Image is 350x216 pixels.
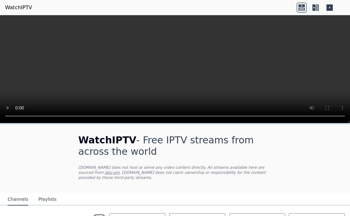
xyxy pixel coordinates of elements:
[105,170,120,175] a: iptv-org
[5,4,32,11] a: WatchIPTV
[38,193,57,206] button: Playlists
[78,165,272,180] p: [DOMAIN_NAME] does not host or serve any video content directly. All streams available here are s...
[78,134,272,157] h1: - Free IPTV streams from across the world
[78,134,136,146] span: WatchIPTV
[8,193,28,206] button: Channels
